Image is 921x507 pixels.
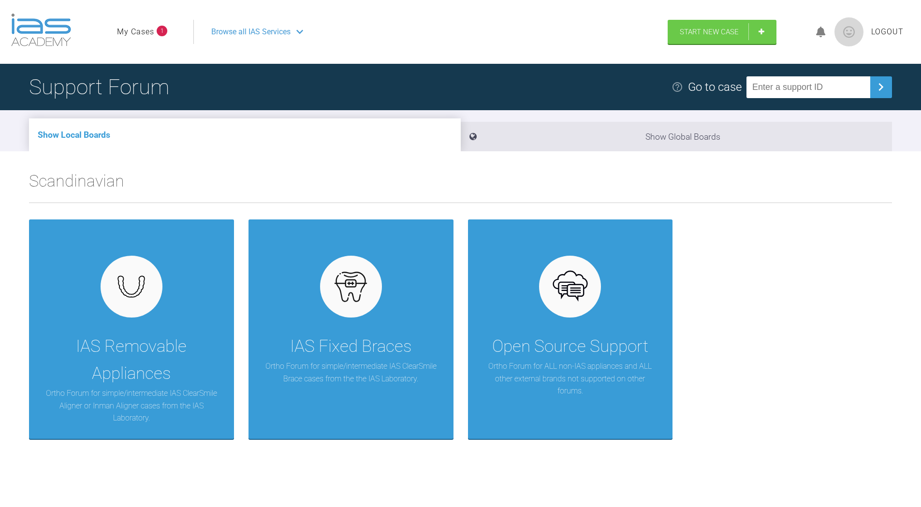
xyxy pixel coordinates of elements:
[11,14,71,46] img: logo-light.3e3ef733.png
[211,26,291,38] span: Browse all IAS Services
[29,219,234,439] a: IAS Removable AppliancesOrtho Forum for simple/intermediate IAS ClearSmile Aligner or Inman Align...
[263,360,439,385] p: Ortho Forum for simple/intermediate IAS ClearSmile Brace cases from the the IAS Laboratory.
[44,387,219,424] p: Ortho Forum for simple/intermediate IAS ClearSmile Aligner or Inman Aligner cases from the IAS La...
[668,20,776,44] a: Start New Case
[113,273,150,301] img: removables.927eaa4e.svg
[332,268,369,305] img: fixed.9f4e6236.svg
[873,79,889,95] img: chevronRight.28bd32b0.svg
[680,28,739,36] span: Start New Case
[157,26,167,36] span: 1
[29,168,892,203] h2: Scandinavian
[834,17,863,46] img: profile.png
[290,333,411,360] div: IAS Fixed Braces
[29,118,461,151] li: Show Local Boards
[29,70,169,104] h1: Support Forum
[871,26,904,38] a: Logout
[461,122,892,151] li: Show Global Boards
[688,78,742,96] div: Go to case
[552,268,589,305] img: opensource.6e495855.svg
[746,76,870,98] input: Enter a support ID
[44,333,219,387] div: IAS Removable Appliances
[117,26,154,38] a: My Cases
[249,219,453,439] a: IAS Fixed BracesOrtho Forum for simple/intermediate IAS ClearSmile Brace cases from the the IAS L...
[468,219,673,439] a: Open Source SupportOrtho Forum for ALL non-IAS appliances and ALL other external brands not suppo...
[492,333,648,360] div: Open Source Support
[482,360,658,397] p: Ortho Forum for ALL non-IAS appliances and ALL other external brands not supported on other forums.
[672,81,683,93] img: help.e70b9f3d.svg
